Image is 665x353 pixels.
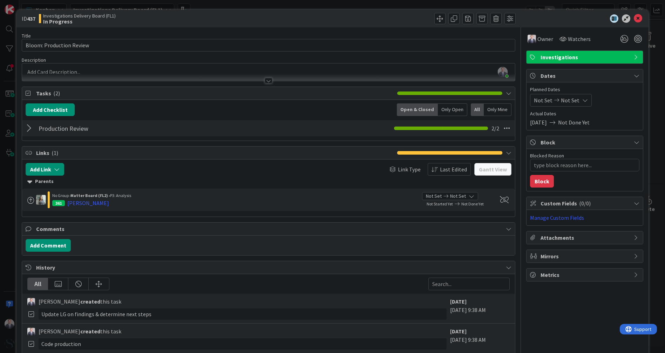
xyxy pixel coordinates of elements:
a: Manage Custom Fields [530,214,584,221]
span: P3: Analysis [110,193,131,198]
div: Open & Closed [397,103,438,116]
span: [PERSON_NAME] this task [39,297,121,306]
span: Comments [36,225,502,233]
span: Owner [537,35,553,43]
div: Only Open [438,103,467,116]
span: Dates [541,72,630,80]
span: 2 / 2 [491,124,499,133]
span: Actual Dates [530,110,639,117]
span: No Group › [52,193,70,198]
div: [DATE] 9:38 AM [450,297,510,320]
span: Metrics [541,271,630,279]
img: LG [36,195,46,205]
div: Update LG on findings & determine next steps [39,308,446,320]
span: ( 0/0 ) [579,200,591,207]
span: Investigations [541,53,630,61]
span: Attachments [541,233,630,242]
img: JC [528,35,536,43]
span: Investigations Delivery Board (FL1) [43,13,116,19]
span: Mirrors [541,252,630,260]
span: Not Done Yet [461,201,484,206]
input: Add Checklist... [36,122,194,135]
span: Tasks [36,89,393,97]
span: ID [22,14,35,23]
b: created [80,328,100,335]
span: Watchers [568,35,591,43]
button: Block [530,175,554,188]
div: Only Mine [484,103,511,116]
b: [DATE] [450,298,467,305]
span: [DATE] [530,118,547,127]
span: [PERSON_NAME] this task [39,327,121,335]
span: ( 1 ) [52,149,58,156]
span: Custom Fields [541,199,630,208]
span: Not Set [534,96,552,104]
span: Planned Dates [530,86,639,93]
button: Add Comment [26,239,71,252]
b: [DATE] [450,328,467,335]
button: Last Edited [428,163,471,176]
img: JC [27,298,35,306]
span: Links [36,149,393,157]
span: History [36,263,502,272]
button: Add Checklist [26,103,75,116]
span: Description [22,57,46,63]
span: Last Edited [440,165,467,174]
div: All [471,103,484,116]
div: Code production [39,338,446,349]
label: Blocked Reason [530,152,564,159]
button: Add Link [26,163,64,176]
span: ( 2 ) [53,90,60,97]
input: Search... [428,278,510,290]
div: Parents [27,178,509,185]
span: Not Done Yet [558,118,590,127]
button: Gantt View [474,163,511,176]
span: Not Started Yet [427,201,453,206]
span: Not Set [561,96,579,104]
img: f0pyZ9a3ujLKhZyKPPbkNbKsKyr7o1bz.png [498,67,508,77]
span: Block [541,138,630,147]
input: type card name here... [22,39,515,52]
b: Matter Board (FL2) › [70,193,110,198]
span: Support [15,1,32,9]
label: Title [22,33,31,39]
span: Not Set [450,192,466,200]
b: created [80,298,100,305]
b: In Progress [43,19,116,24]
div: [DATE] 9:38 AM [450,327,510,349]
span: Link Type [398,165,421,174]
b: 437 [27,15,35,22]
span: Not Set [426,192,442,200]
div: 361 [52,200,65,206]
img: JC [27,328,35,335]
div: All [28,278,48,290]
div: [PERSON_NAME] [67,199,109,207]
